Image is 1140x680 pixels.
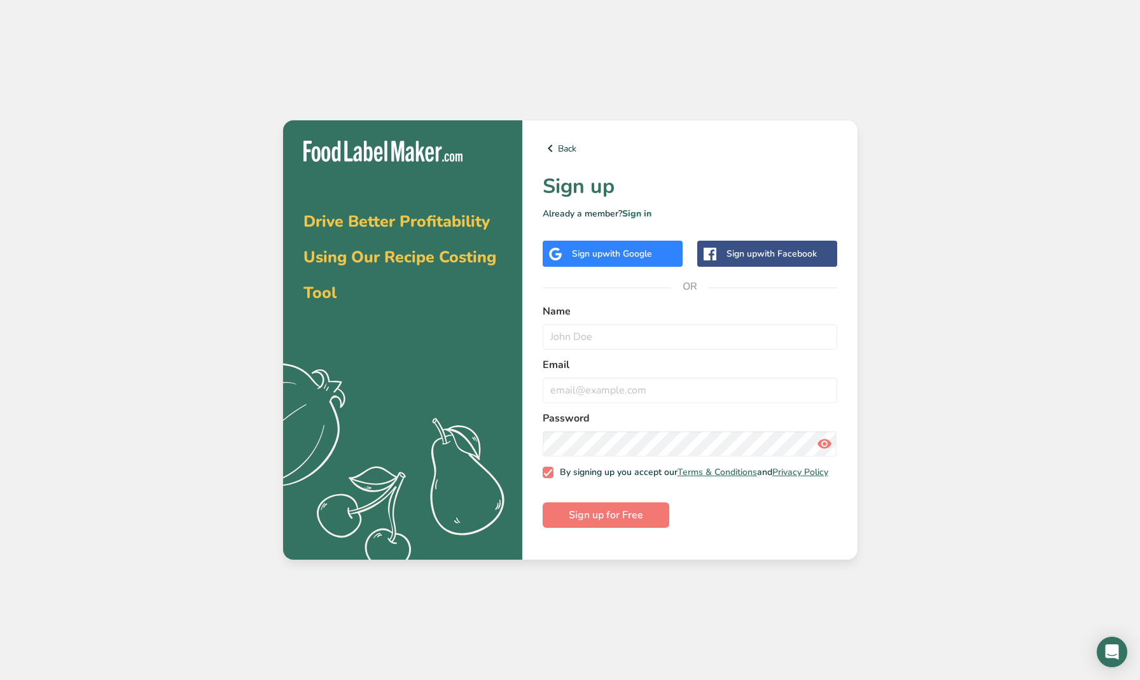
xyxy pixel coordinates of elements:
label: Name [543,304,837,319]
div: Open Intercom Messenger [1097,637,1127,667]
span: Drive Better Profitability Using Our Recipe Costing Tool [303,211,496,304]
span: with Google [602,248,652,260]
span: with Facebook [757,248,817,260]
span: OR [671,267,709,306]
label: Email [543,357,837,372]
a: Sign in [622,208,651,220]
a: Privacy Policy [772,466,828,478]
span: By signing up you accept our and [553,467,828,478]
img: Food Label Maker [303,141,462,162]
a: Back [543,141,837,156]
button: Sign up for Free [543,502,669,528]
h1: Sign up [543,171,837,202]
input: John Doe [543,324,837,350]
span: Sign up for Free [569,507,643,523]
p: Already a member? [543,207,837,220]
input: email@example.com [543,378,837,403]
label: Password [543,411,837,426]
a: Terms & Conditions [678,466,757,478]
div: Sign up [726,247,817,260]
div: Sign up [572,247,652,260]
